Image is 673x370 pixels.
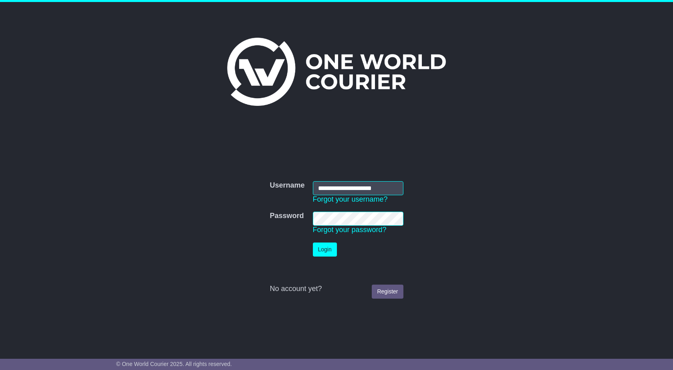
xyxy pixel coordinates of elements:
label: Password [270,212,304,220]
button: Login [313,243,337,257]
a: Forgot your password? [313,226,387,234]
img: One World [227,38,446,106]
label: Username [270,181,304,190]
a: Register [372,285,403,299]
div: No account yet? [270,285,403,293]
span: © One World Courier 2025. All rights reserved. [116,361,232,367]
a: Forgot your username? [313,195,388,203]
